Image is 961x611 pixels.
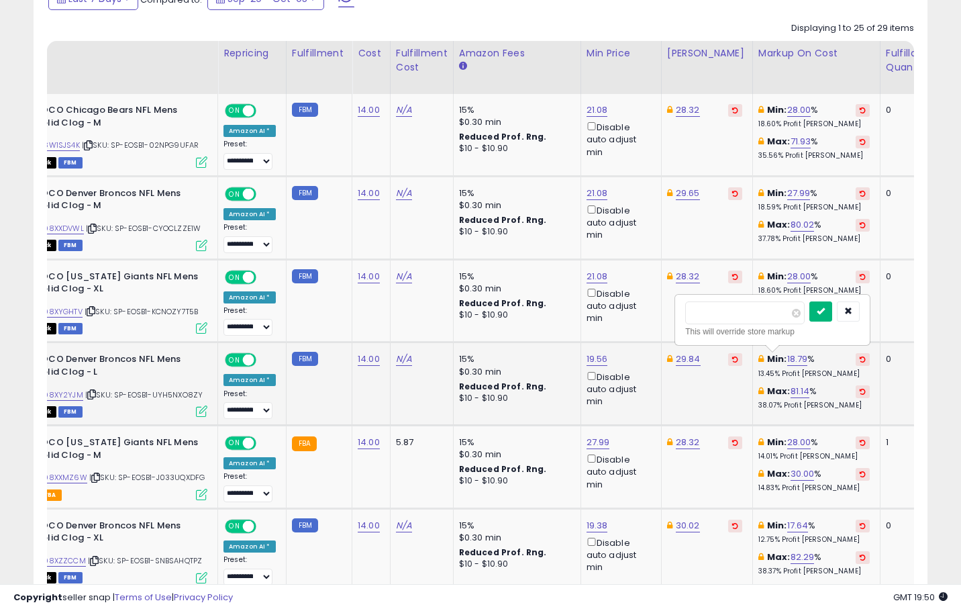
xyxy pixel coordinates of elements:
a: 28.00 [787,103,811,117]
b: Min: [767,187,787,199]
p: 18.60% Profit [PERSON_NAME] [758,286,870,295]
div: 5.87 [396,436,443,449]
div: 0 [886,187,927,199]
b: FOCO Denver Broncos NFL Mens Solid Clog - M [36,187,199,216]
a: N/A [396,352,412,366]
div: Fulfillment [292,46,346,60]
span: ON [226,188,243,199]
div: Amazon AI * [223,208,276,220]
div: ASIN: [6,271,207,333]
a: 82.29 [791,551,815,564]
div: Cost [358,46,385,60]
span: FBM [58,240,83,251]
i: This overrides the store level max markup for this listing [758,220,764,229]
div: $0.30 min [459,199,570,211]
small: FBM [292,103,318,117]
p: 18.59% Profit [PERSON_NAME] [758,203,870,212]
b: Max: [767,467,791,480]
div: Amazon AI * [223,457,276,469]
div: $10 - $10.90 [459,475,570,487]
div: % [758,551,870,576]
a: 18.79 [787,352,808,366]
a: 19.56 [587,352,608,366]
div: This will override store markup [685,325,860,338]
p: 12.75% Profit [PERSON_NAME] [758,535,870,545]
b: Max: [767,218,791,231]
a: 27.99 [587,436,610,449]
div: ASIN: [6,353,207,416]
a: B098XYGHTV [34,306,83,318]
span: | SKU: SP-EOSB1-CYOCLZZE1W [86,223,201,234]
a: 21.08 [587,270,608,283]
p: 38.37% Profit [PERSON_NAME] [758,567,870,576]
div: Preset: [223,472,276,502]
a: 14.00 [358,103,380,117]
div: Disable auto adjust min [587,369,651,408]
b: FOCO [US_STATE] Giants NFL Mens Solid Clog - M [36,436,199,465]
small: Amazon Fees. [459,60,467,73]
div: Amazon AI * [223,374,276,386]
div: Preset: [223,555,276,585]
div: $0.30 min [459,532,570,544]
div: Amazon AI * [223,125,276,137]
div: 0 [886,104,927,116]
div: % [758,353,870,378]
a: 30.02 [676,519,700,532]
b: Reduced Prof. Rng. [459,131,547,142]
small: FBM [292,352,318,366]
div: Disable auto adjust min [587,452,651,491]
a: 28.00 [787,436,811,449]
span: OFF [254,355,276,366]
span: FBM [58,157,83,169]
div: $0.30 min [459,449,570,461]
div: 0 [886,353,927,365]
a: 14.00 [358,187,380,200]
a: 80.02 [791,218,815,232]
p: 14.01% Profit [PERSON_NAME] [758,452,870,461]
a: 28.32 [676,436,700,449]
b: Min: [767,103,787,116]
b: Reduced Prof. Rng. [459,547,547,558]
p: 18.60% Profit [PERSON_NAME] [758,120,870,129]
span: ON [226,271,243,283]
p: 38.07% Profit [PERSON_NAME] [758,401,870,410]
div: Preset: [223,223,276,253]
div: 1 [886,436,927,449]
b: Min: [767,270,787,283]
div: 15% [459,187,570,199]
div: [PERSON_NAME] [667,46,747,60]
b: Reduced Prof. Rng. [459,463,547,475]
div: Disable auto adjust min [587,535,651,574]
a: 21.08 [587,103,608,117]
a: Privacy Policy [174,591,233,604]
div: Repricing [223,46,281,60]
div: % [758,187,870,212]
b: Min: [767,436,787,449]
div: $10 - $10.90 [459,393,570,404]
i: Revert to store-level Max Markup [860,222,866,228]
p: 13.45% Profit [PERSON_NAME] [758,369,870,379]
th: The percentage added to the cost of goods (COGS) that forms the calculator for Min & Max prices. [752,41,880,94]
b: Max: [767,135,791,148]
div: 15% [459,353,570,365]
a: N/A [396,519,412,532]
div: % [758,385,870,410]
span: | SKU: SP-EOSB1-SNBSAHQTPZ [88,555,202,566]
div: Disable auto adjust min [587,120,651,158]
div: ASIN: [6,187,207,250]
small: FBA [292,436,317,451]
div: $10 - $10.90 [459,226,570,238]
span: FBA [39,489,62,501]
div: Fulfillment Cost [396,46,448,75]
div: ASIN: [6,436,207,499]
a: 14.00 [358,352,380,366]
a: 28.00 [787,270,811,283]
span: ON [226,438,243,449]
b: FOCO [US_STATE] Giants NFL Mens Solid Clog - XL [36,271,199,299]
div: Amazon Fees [459,46,575,60]
a: N/A [396,103,412,117]
a: 30.00 [791,467,815,481]
b: FOCO Chicago Bears NFL Mens Solid Clog - M [36,104,199,132]
div: Preset: [223,306,276,336]
div: 15% [459,520,570,532]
